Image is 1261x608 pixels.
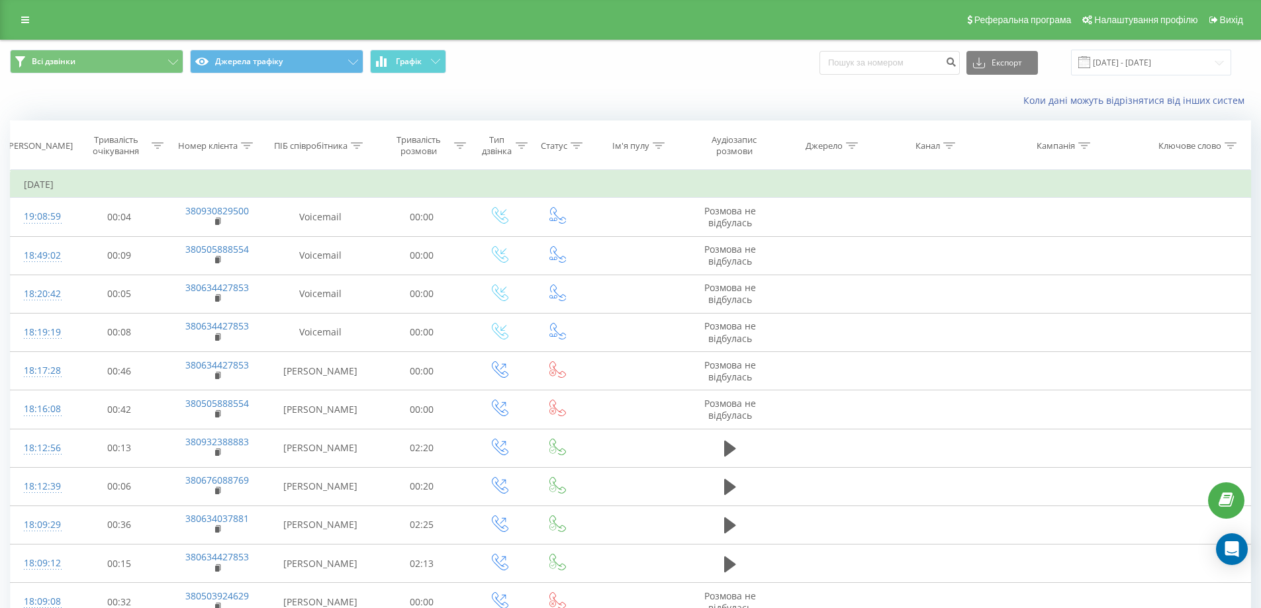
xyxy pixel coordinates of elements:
[274,140,348,152] div: ПІБ співробітника
[374,429,470,467] td: 02:20
[696,134,772,157] div: Аудіозапис розмови
[267,467,374,505] td: [PERSON_NAME]
[32,56,75,67] span: Всі дзвінки
[704,243,756,267] span: Розмова не відбулась
[24,512,58,538] div: 18:09:29
[267,236,374,275] td: Voicemail
[267,390,374,429] td: [PERSON_NAME]
[541,140,567,152] div: Статус
[374,505,470,544] td: 02:25
[374,352,470,390] td: 00:00
[374,390,470,429] td: 00:00
[24,550,58,576] div: 18:09:12
[1158,140,1221,152] div: Ключове слово
[24,358,58,384] div: 18:17:28
[71,429,167,467] td: 00:13
[185,589,249,602] a: 380503924629
[71,505,167,544] td: 00:36
[190,50,363,73] button: Джерела трафіку
[71,544,167,583] td: 00:15
[71,313,167,351] td: 00:08
[267,544,374,583] td: [PERSON_NAME]
[966,51,1038,75] button: Експорт
[83,134,149,157] div: Тривалість очікування
[71,236,167,275] td: 00:09
[267,198,374,236] td: Voicemail
[374,198,470,236] td: 00:00
[374,467,470,505] td: 00:20
[267,505,374,544] td: [PERSON_NAME]
[370,50,446,73] button: Графік
[974,15,1072,25] span: Реферальна програма
[267,429,374,467] td: [PERSON_NAME]
[185,397,249,410] a: 380505888554
[185,550,249,563] a: 380634427853
[481,134,512,157] div: Тип дзвінка
[612,140,649,152] div: Ім'я пулу
[178,140,238,152] div: Номер клієнта
[704,397,756,421] span: Розмова не відбулась
[71,198,167,236] td: 00:04
[1094,15,1197,25] span: Налаштування профілю
[11,171,1251,198] td: [DATE]
[267,313,374,351] td: Voicemail
[185,320,249,332] a: 380634427853
[267,352,374,390] td: [PERSON_NAME]
[24,474,58,499] div: 18:12:39
[71,352,167,390] td: 00:46
[24,435,58,461] div: 18:12:56
[1220,15,1243,25] span: Вихід
[806,140,843,152] div: Джерело
[374,275,470,313] td: 00:00
[704,359,756,383] span: Розмова не відбулась
[396,57,422,66] span: Графік
[71,467,167,505] td: 00:06
[374,236,470,275] td: 00:00
[24,281,58,307] div: 18:20:42
[185,512,249,525] a: 380634037881
[1216,533,1248,565] div: Open Intercom Messenger
[24,204,58,230] div: 19:08:59
[374,313,470,351] td: 00:00
[267,275,374,313] td: Voicemail
[6,140,73,152] div: [PERSON_NAME]
[10,50,183,73] button: Всі дзвінки
[71,275,167,313] td: 00:05
[704,320,756,344] span: Розмова не відбулась
[1037,140,1075,152] div: Кампанія
[386,134,451,157] div: Тривалість розмови
[71,390,167,429] td: 00:42
[185,359,249,371] a: 380634427853
[819,51,960,75] input: Пошук за номером
[1023,94,1251,107] a: Коли дані можуть відрізнятися вiд інших систем
[915,140,940,152] div: Канал
[185,204,249,217] a: 380930829500
[185,435,249,448] a: 380932388883
[704,204,756,229] span: Розмова не відбулась
[185,281,249,294] a: 380634427853
[704,281,756,306] span: Розмова не відбулась
[24,396,58,422] div: 18:16:08
[24,320,58,345] div: 18:19:19
[185,243,249,255] a: 380505888554
[24,243,58,269] div: 18:49:02
[185,474,249,486] a: 380676088769
[374,544,470,583] td: 02:13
